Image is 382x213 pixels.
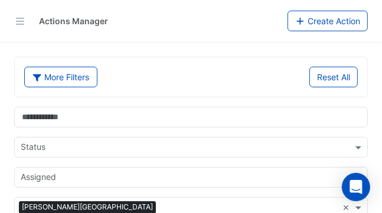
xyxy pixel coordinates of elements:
div: Assigned [19,171,56,186]
div: Status [19,140,45,156]
span: [PERSON_NAME][GEOGRAPHIC_DATA] [19,201,156,213]
button: Reset All [309,67,358,87]
button: More Filters [24,67,97,87]
div: Actions Manager [39,15,108,27]
div: Open Intercom Messenger [342,173,370,201]
button: Create Action [288,11,368,31]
